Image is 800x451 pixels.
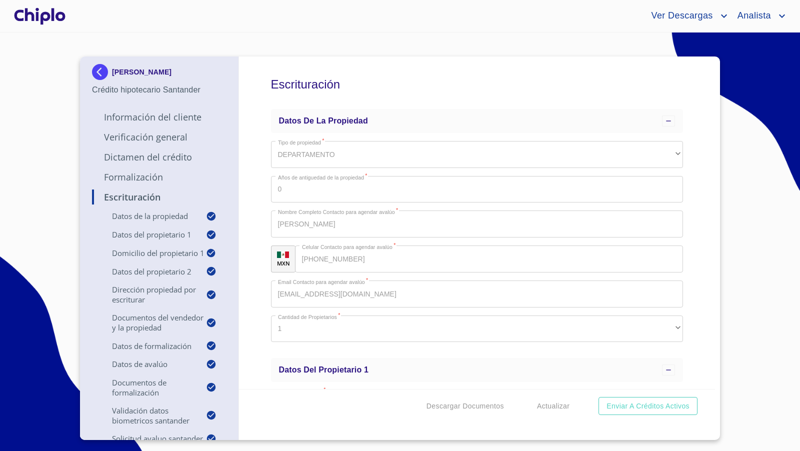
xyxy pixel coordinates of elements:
[279,365,369,374] span: Datos del propietario 1
[537,400,569,412] span: Actualizar
[92,433,206,443] p: Solicitud Avaluo Santander
[643,8,717,24] span: Ver Descargas
[92,405,206,425] p: Validación Datos Biometricos Santander
[277,251,289,258] img: R93DlvwvvjP9fbrDwZeCRYBHk45OWMq+AAOlFVsxT89f82nwPLnD58IP7+ANJEaWYhP0Tx8kkA0WlQMPQsAAgwAOmBj20AXj6...
[271,358,683,382] div: Datos del propietario 1
[598,397,697,415] button: Enviar a Créditos Activos
[730,8,788,24] button: account of current user
[92,131,226,143] p: Verificación General
[92,191,226,203] p: Escrituración
[730,8,776,24] span: Analista
[92,377,206,397] p: Documentos de Formalización
[92,312,206,332] p: Documentos del vendedor y la propiedad
[271,141,683,168] div: DEPARTAMENTO
[279,116,368,125] span: Datos de la propiedad
[606,400,689,412] span: Enviar a Créditos Activos
[92,266,206,276] p: Datos del propietario 2
[277,259,290,267] p: MXN
[92,151,226,163] p: Dictamen del Crédito
[271,64,683,105] h5: Escrituración
[533,397,573,415] button: Actualizar
[92,341,206,351] p: Datos de Formalización
[92,64,226,84] div: [PERSON_NAME]
[92,359,206,369] p: Datos de Avalúo
[426,400,504,412] span: Descargar Documentos
[92,84,226,96] p: Crédito hipotecario Santander
[92,248,206,258] p: Domicilio del Propietario 1
[92,211,206,221] p: Datos de la propiedad
[92,171,226,183] p: Formalización
[271,109,683,133] div: Datos de la propiedad
[92,284,206,304] p: Dirección Propiedad por Escriturar
[92,229,206,239] p: Datos del propietario 1
[271,315,683,342] div: 1
[112,68,171,76] p: [PERSON_NAME]
[92,111,226,123] p: Información del Cliente
[422,397,508,415] button: Descargar Documentos
[92,64,112,80] img: Docupass spot blue
[643,8,729,24] button: account of current user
